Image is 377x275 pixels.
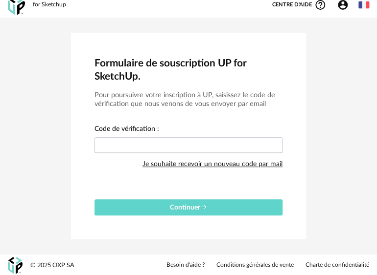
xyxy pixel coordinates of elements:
button: Continuer [94,199,283,215]
img: OXP [8,257,23,274]
div: Je souhaite recevoir un nouveau code par mail [142,154,283,174]
label: Code de vérification : [94,126,159,134]
a: Conditions générales de vente [216,261,294,269]
h2: Formulaire de souscription UP for SketchUp. [94,57,283,83]
a: Charte de confidentialité [306,261,369,269]
h3: Pour poursuivre votre inscription à UP, saisissez le code de vérification que nous venons de vous... [94,91,283,109]
a: Besoin d'aide ? [166,261,205,269]
div: for Sketchup [33,1,66,9]
div: © 2025 OXP SA [30,261,74,270]
span: Continuer [170,204,207,211]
